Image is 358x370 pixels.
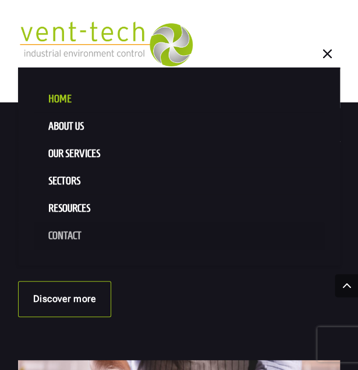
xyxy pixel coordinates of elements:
a: Our Services [34,140,324,168]
a: Contact [34,222,324,250]
a: Home [34,86,324,113]
a: Resources [34,195,324,222]
img: 2023-09-27T08_35_16.549ZVENT-TECH---Clear-background [18,22,193,66]
a: Sectors [34,168,324,195]
a: Discover more [18,281,112,317]
a: About us [34,113,324,140]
